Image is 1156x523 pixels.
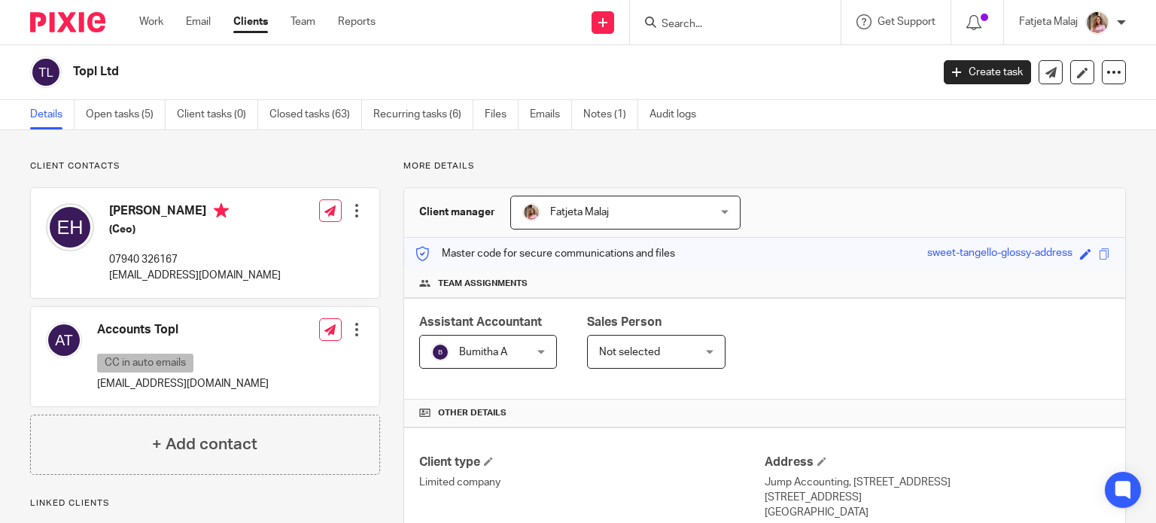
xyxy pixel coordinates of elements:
a: Open tasks (5) [86,100,166,129]
a: Emails [530,100,572,129]
img: MicrosoftTeams-image%20(5).png [1085,11,1109,35]
a: Recurring tasks (6) [373,100,473,129]
p: CC in auto emails [97,354,193,372]
a: Reports [338,14,376,29]
p: [STREET_ADDRESS] [765,490,1110,505]
a: Details [30,100,75,129]
h4: + Add contact [152,433,257,456]
a: Audit logs [649,100,707,129]
a: Closed tasks (63) [269,100,362,129]
span: Fatjeta Malaj [550,207,609,217]
p: Linked clients [30,497,380,509]
p: Client contacts [30,160,380,172]
p: Fatjeta Malaj [1019,14,1078,29]
h5: (Ceo) [109,222,281,237]
img: Pixie [30,12,105,32]
a: Team [291,14,315,29]
h4: Address [765,455,1110,470]
h3: Client manager [419,205,495,220]
input: Search [660,18,796,32]
img: svg%3E [46,203,94,251]
a: Files [485,100,519,129]
img: svg%3E [46,322,82,358]
span: Assistant Accountant [419,316,542,328]
i: Primary [214,203,229,218]
a: Email [186,14,211,29]
h4: [PERSON_NAME] [109,203,281,222]
h4: Client type [419,455,765,470]
p: Master code for secure communications and files [415,246,675,261]
p: 07940 326167 [109,252,281,267]
h4: Accounts Topl [97,322,269,338]
h2: Topl Ltd [73,64,752,80]
span: Team assignments [438,278,528,290]
p: [EMAIL_ADDRESS][DOMAIN_NAME] [97,376,269,391]
p: Jump Accounting, [STREET_ADDRESS] [765,475,1110,490]
span: Get Support [878,17,935,27]
p: Limited company [419,475,765,490]
p: [GEOGRAPHIC_DATA] [765,505,1110,520]
img: MicrosoftTeams-image%20(5).png [522,203,540,221]
a: Clients [233,14,268,29]
a: Client tasks (0) [177,100,258,129]
a: Create task [944,60,1031,84]
span: Other details [438,407,507,419]
p: More details [403,160,1126,172]
span: Sales Person [587,316,662,328]
img: svg%3E [431,343,449,361]
img: svg%3E [30,56,62,88]
a: Notes (1) [583,100,638,129]
div: sweet-tangello-glossy-address [927,245,1072,263]
a: Work [139,14,163,29]
p: [EMAIL_ADDRESS][DOMAIN_NAME] [109,268,281,283]
span: Not selected [599,347,660,357]
span: Bumitha A [459,347,507,357]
